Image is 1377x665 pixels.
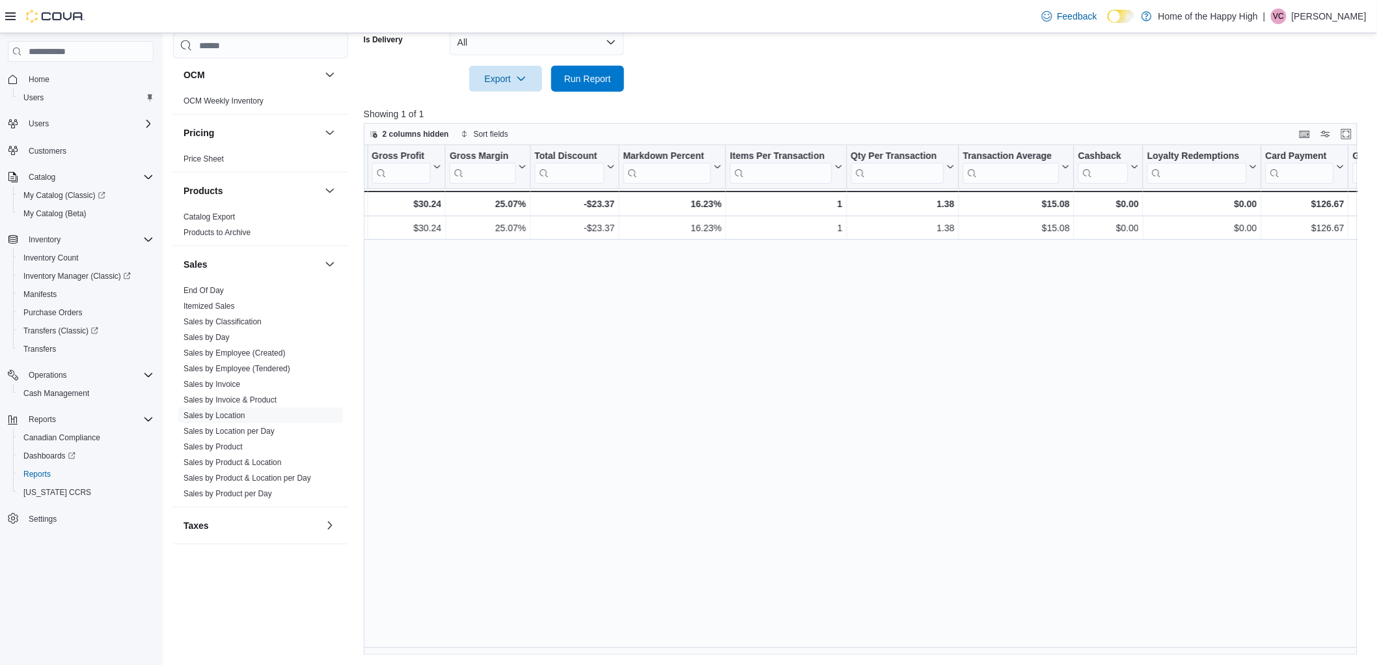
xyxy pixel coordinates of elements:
div: Loyalty Redemptions [1147,150,1247,163]
button: Cash Management [13,384,159,403]
button: Purchase Orders [13,304,159,322]
button: Display options [1318,126,1333,142]
a: My Catalog (Classic) [13,186,159,205]
button: Users [13,89,159,107]
button: [US_STATE] CCRS [13,483,159,502]
div: Qty Per Transaction [851,150,944,163]
div: $0.00 [1147,220,1257,236]
div: -$23.37 [535,196,615,212]
a: Sales by Day [184,333,230,342]
span: Users [23,116,154,132]
div: Cashback [1078,150,1128,163]
button: Qty Per Transaction [851,150,955,184]
a: Users [18,90,49,106]
div: Items Per Transaction [730,150,832,184]
button: OCM [184,68,320,81]
span: Products to Archive [184,227,251,238]
div: 1 [730,196,843,212]
button: My Catalog (Beta) [13,205,159,223]
span: Catalog Export [184,212,235,222]
div: Qty Per Transaction [851,150,944,184]
button: Run Report [551,66,624,92]
span: Sales by Product per Day [184,488,272,499]
a: Sales by Invoice & Product [184,395,277,404]
a: Dashboards [13,447,159,465]
span: OCM Weekly Inventory [184,96,264,106]
span: Washington CCRS [18,485,154,500]
span: Manifests [18,287,154,302]
button: Manifests [13,285,159,304]
h3: OCM [184,68,205,81]
div: OCM [173,93,348,114]
div: $0.00 [1078,220,1139,236]
span: Sales by Product [184,442,243,452]
span: Sales by Invoice & Product [184,395,277,405]
button: Enter fullscreen [1339,126,1354,142]
button: Sort fields [456,126,513,142]
div: 1.38 [851,220,955,236]
a: Sales by Location [184,411,245,420]
a: My Catalog (Beta) [18,206,92,221]
button: Loyalty Redemptions [1147,150,1257,184]
div: $0.00 [1078,196,1139,212]
span: Export [477,66,534,92]
a: OCM Weekly Inventory [184,96,264,106]
button: Operations [3,366,159,384]
span: Users [23,92,44,103]
button: Cashback [1078,150,1139,184]
button: Products [184,184,320,197]
div: Card Payment [1266,150,1334,163]
span: Sales by Day [184,332,230,343]
div: Gross Margin [450,150,515,184]
span: My Catalog (Beta) [18,206,154,221]
span: Inventory Count [18,250,154,266]
span: Transfers (Classic) [18,323,154,339]
span: Run Report [564,72,611,85]
span: Reports [23,412,154,427]
div: $15.08 [963,220,1070,236]
span: Transfers [18,341,154,357]
a: Sales by Product & Location per Day [184,474,311,483]
span: Transfers [23,344,56,354]
a: Products to Archive [184,228,251,237]
a: Sales by Employee (Created) [184,348,286,358]
span: Cash Management [23,388,89,399]
a: Manifests [18,287,62,302]
p: [PERSON_NAME] [1292,8,1367,24]
div: Loyalty Redemptions [1147,150,1247,184]
a: Sales by Product per Day [184,489,272,498]
span: Sales by Location [184,410,245,421]
a: Dashboards [18,448,81,464]
button: Card Payment [1266,150,1344,184]
button: Items Per Transaction [730,150,843,184]
div: Sales [173,283,348,507]
button: Markdown Percent [623,150,722,184]
a: Canadian Compliance [18,430,105,446]
span: Sales by Employee (Created) [184,348,286,358]
nav: Complex example [8,64,154,562]
button: Reports [23,412,61,427]
a: Sales by Location per Day [184,427,275,436]
span: Reports [29,414,56,425]
div: Vince Campbell [1271,8,1287,24]
button: Pricing [184,126,320,139]
a: Inventory Manager (Classic) [13,267,159,285]
label: Is Delivery [364,35,403,45]
button: Pricing [322,125,338,141]
a: Sales by Product & Location [184,458,282,467]
a: Sales by Classification [184,317,262,326]
a: End Of Day [184,286,224,295]
span: Inventory Manager (Classic) [23,271,131,281]
button: Inventory [3,231,159,249]
button: Home [3,70,159,89]
button: Customers [3,141,159,160]
div: Gross Profit [372,150,431,163]
button: Taxes [184,519,320,532]
a: Settings [23,511,62,527]
span: Inventory Manager (Classic) [18,268,154,284]
div: Products [173,209,348,246]
span: Home [29,74,49,85]
button: Sales [184,258,320,271]
span: Operations [29,370,67,380]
